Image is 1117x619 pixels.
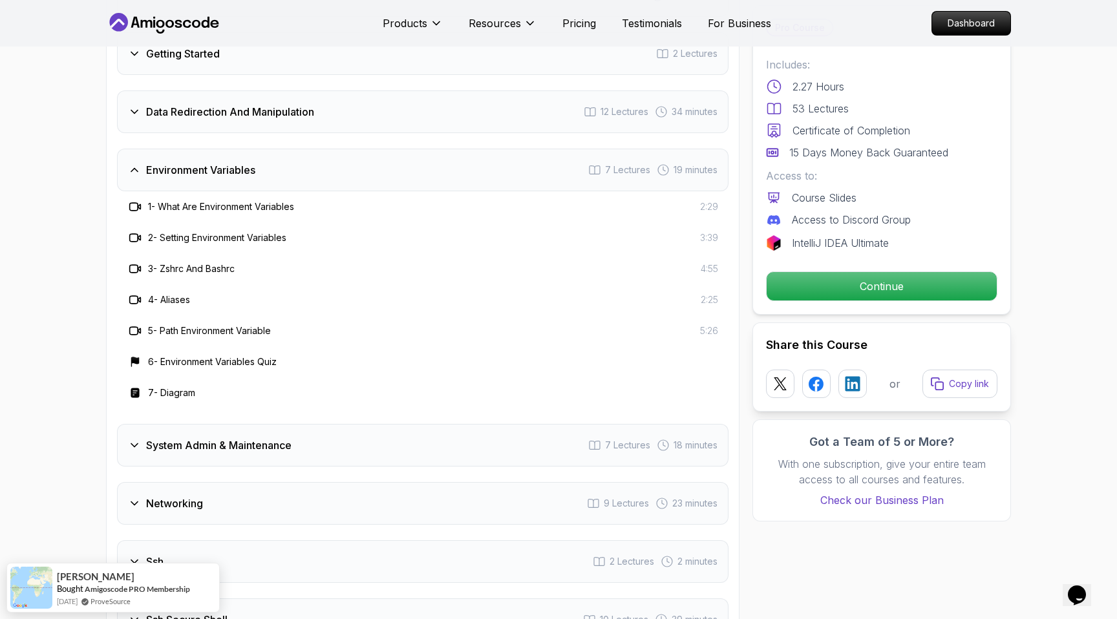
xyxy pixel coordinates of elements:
span: 4:55 [701,262,718,275]
button: Networking9 Lectures 23 minutes [117,482,729,525]
span: 18 minutes [674,439,718,452]
p: Course Slides [792,190,856,205]
button: System Admin & Maintenance7 Lectures 18 minutes [117,424,729,467]
a: For Business [708,16,771,31]
span: [DATE] [57,596,78,607]
button: Copy link [922,370,997,398]
a: Amigoscode PRO Membership [85,584,190,594]
p: Includes: [766,57,997,72]
img: provesource social proof notification image [10,567,52,609]
h3: 7 - Diagram [148,386,195,399]
p: Certificate of Completion [793,123,910,138]
p: Continue [767,272,997,300]
a: Check our Business Plan [766,492,997,508]
h3: Environment Variables [146,162,255,178]
h3: 5 - Path Environment Variable [148,324,271,337]
a: Pricing [562,16,596,31]
span: 9 Lectures [604,497,649,510]
span: 2 Lectures [610,555,654,568]
p: Resources [469,16,521,31]
h3: 3 - Zshrc And Bashrc [148,262,235,275]
iframe: chat widget [1063,567,1104,606]
span: 5:26 [700,324,718,337]
p: Copy link [949,377,989,390]
h3: Data Redirection And Manipulation [146,104,314,120]
button: Continue [766,271,997,301]
img: jetbrains logo [766,235,782,251]
span: 12 Lectures [601,105,648,118]
button: Ssh2 Lectures 2 minutes [117,540,729,583]
h3: 4 - Aliases [148,293,190,306]
h3: Networking [146,496,203,511]
p: Access to Discord Group [792,212,911,227]
h3: Ssh [146,554,164,569]
a: Dashboard [931,11,1011,36]
p: 2.27 Hours [793,79,844,94]
span: 23 minutes [672,497,718,510]
h3: Got a Team of 5 or More? [766,433,997,451]
span: 19 minutes [674,163,718,176]
button: Resources [469,16,537,41]
span: [PERSON_NAME] [57,571,134,582]
span: 2 minutes [677,555,718,568]
h3: System Admin & Maintenance [146,437,292,453]
button: Getting Started2 Lectures [117,32,729,75]
span: 2:25 [701,293,718,306]
h2: Share this Course [766,336,997,354]
h3: 6 - Environment Variables Quiz [148,355,277,368]
a: ProveSource [90,596,131,607]
p: 15 Days Money Back Guaranteed [789,145,948,160]
button: Environment Variables7 Lectures 19 minutes [117,149,729,191]
button: Data Redirection And Manipulation12 Lectures 34 minutes [117,90,729,133]
span: 2 Lectures [673,47,718,60]
span: Bought [57,583,83,594]
p: Products [383,16,427,31]
h3: 1 - What Are Environment Variables [148,200,294,213]
p: Access to: [766,168,997,184]
h3: 2 - Setting Environment Variables [148,231,286,244]
span: 3:39 [700,231,718,244]
span: 7 Lectures [605,163,650,176]
p: IntelliJ IDEA Ultimate [792,235,889,251]
button: Products [383,16,443,41]
p: or [889,376,900,392]
span: 34 minutes [672,105,718,118]
h3: Getting Started [146,46,220,61]
p: 53 Lectures [793,101,849,116]
a: Testimonials [622,16,682,31]
p: Dashboard [932,12,1010,35]
span: 2:29 [700,200,718,213]
p: With one subscription, give your entire team access to all courses and features. [766,456,997,487]
span: 7 Lectures [605,439,650,452]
